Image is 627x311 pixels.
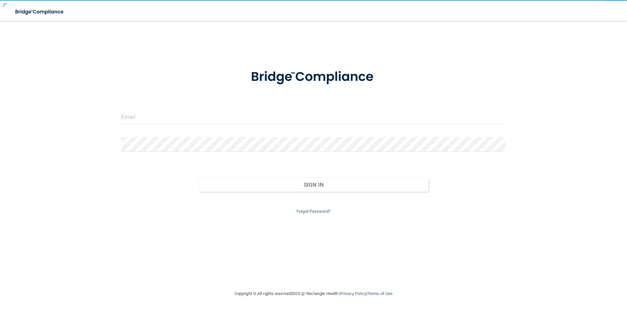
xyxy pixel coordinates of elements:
button: Sign In [198,178,429,192]
img: bridge_compliance_login_screen.278c3ca4.svg [10,5,70,19]
input: Email [121,110,506,124]
a: Terms of Use [367,291,393,296]
a: Forgot Password? [297,209,330,214]
div: Copyright © All rights reserved 2025 @ Rectangle Health | | [194,283,433,304]
a: Privacy Policy [340,291,366,296]
img: bridge_compliance_login_screen.278c3ca4.svg [237,60,390,94]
